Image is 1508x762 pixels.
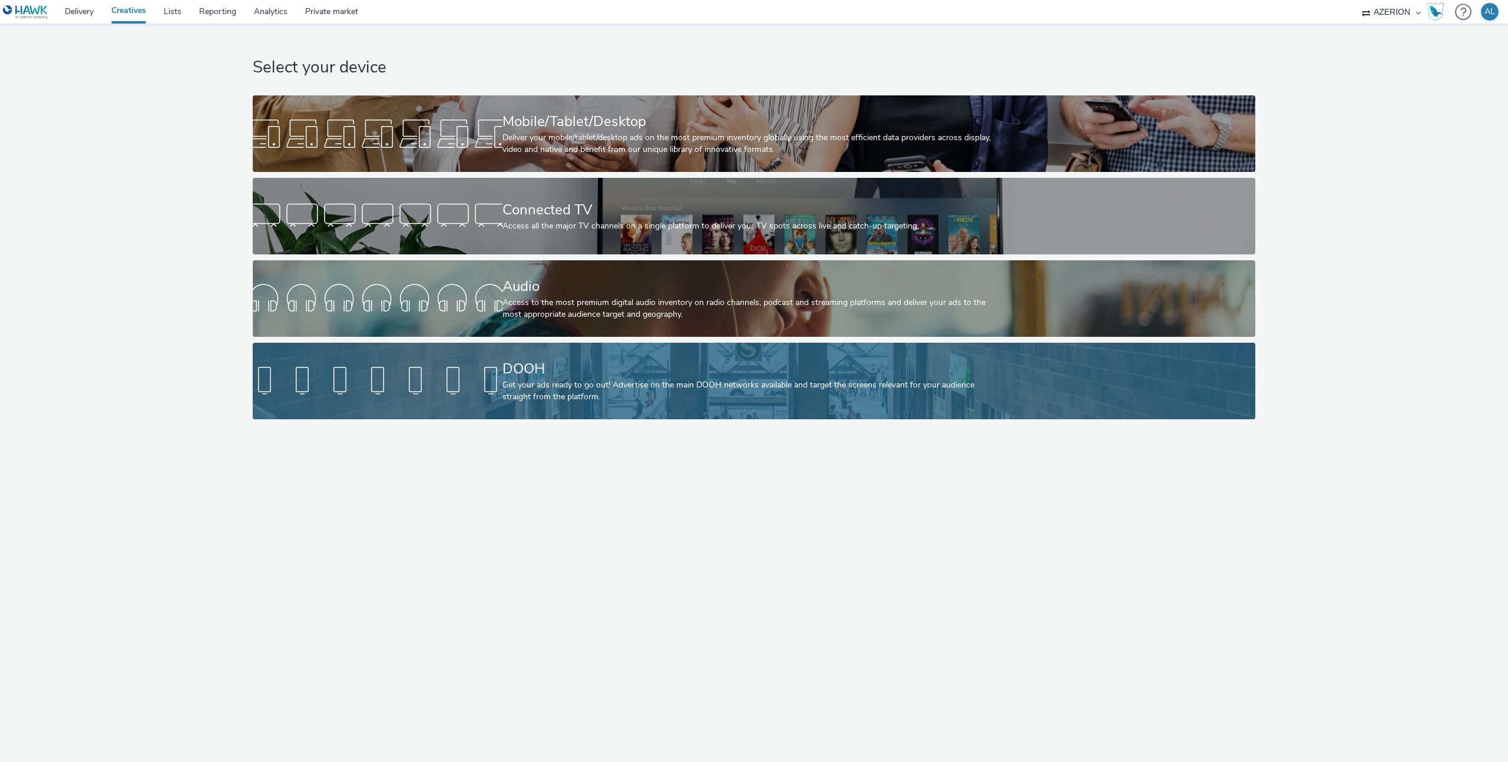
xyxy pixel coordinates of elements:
[502,359,1001,379] div: DOOH
[1427,2,1444,21] img: Hawk Academy
[502,220,1001,232] div: Access all the major TV channels on a single platform to deliver your TV spots across live and ca...
[502,200,1001,220] div: Connected TV
[253,178,1255,254] a: Connected TVAccess all the major TV channels on a single platform to deliver your TV spots across...
[1427,2,1449,21] a: Hawk Academy
[253,57,1255,79] h1: Select your device
[502,297,1001,321] div: Access to the most premium digital audio inventory on radio channels, podcast and streaming platf...
[502,111,1001,132] div: Mobile/Tablet/Desktop
[502,276,1001,297] div: Audio
[1484,3,1495,21] div: AL
[502,379,1001,403] div: Get your ads ready to go out! Advertise on the main DOOH networks available and target the screen...
[253,95,1255,172] a: Mobile/Tablet/DesktopDeliver your mobile/tablet/desktop ads on the most premium inventory globall...
[3,5,48,19] img: undefined Logo
[502,132,1001,156] div: Deliver your mobile/tablet/desktop ads on the most premium inventory globally using the most effi...
[253,343,1255,419] a: DOOHGet your ads ready to go out! Advertise on the main DOOH networks available and target the sc...
[253,260,1255,337] a: AudioAccess to the most premium digital audio inventory on radio channels, podcast and streaming ...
